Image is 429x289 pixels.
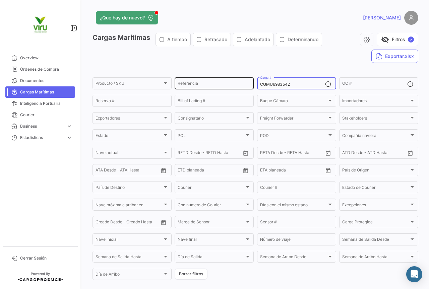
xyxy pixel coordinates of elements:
span: Semana de Salida Hasta [96,256,163,260]
input: Hasta [194,169,225,173]
span: visibility_off [381,35,389,44]
span: Business [20,123,64,129]
input: Creado Hasta [127,221,157,225]
span: Día de Arribo [96,273,163,278]
img: viru.png [23,8,57,42]
span: Estado de Courier [342,186,409,191]
button: Exportar.xlsx [371,50,418,63]
a: Courier [5,109,75,121]
input: Hasta [194,151,225,156]
span: A tiempo [167,36,187,43]
span: Compañía naviera [342,134,409,139]
span: expand_more [66,123,72,129]
span: Adelantado [245,36,270,43]
input: ATD Desde [342,151,363,156]
span: Inteligencia Portuaria [20,100,72,106]
span: País de Destino [96,186,163,191]
span: Cerrar Sesión [20,255,72,261]
input: Desde [178,169,190,173]
button: visibility_offFiltros✓ [377,33,418,46]
button: Retrasado [193,33,231,46]
span: Órdenes de Compra [20,66,72,72]
span: Día de Salida [178,256,245,260]
button: Open calendar [159,217,169,227]
span: Stakeholders [342,117,409,122]
span: Semana de Salida Desde [342,238,409,243]
span: Semana de Arribo Hasta [342,256,409,260]
span: Overview [20,55,72,61]
input: Hasta [277,169,307,173]
span: Nave próxima a arribar en [96,204,163,208]
span: POL [178,134,245,139]
span: Nave inicial [96,238,163,243]
span: Courier [178,186,245,191]
input: ATD Hasta [368,151,398,156]
span: Importadores [342,99,409,104]
span: Carga Protegida [342,221,409,225]
a: Inteligencia Portuaria [5,98,75,109]
button: Open calendar [323,148,333,158]
span: Retrasado [204,36,227,43]
span: Nave actual [96,151,163,156]
button: Open calendar [159,165,169,175]
span: Buque Cámara [260,99,327,104]
input: Desde [178,151,190,156]
button: ¿Qué hay de nuevo? [96,11,158,24]
button: Borrar filtros [175,269,207,280]
button: Adelantado [233,33,273,46]
span: ¿Qué hay de nuevo? [100,14,145,21]
button: Open calendar [405,148,415,158]
button: Open calendar [323,165,333,175]
button: Open calendar [241,148,251,158]
input: Desde [260,151,272,156]
a: Documentos [5,75,75,86]
span: Producto / SKU [96,82,163,87]
span: Semana de Arribo Desde [260,256,327,260]
span: ✓ [408,37,414,43]
span: Marca de Sensor [178,221,245,225]
span: Estadísticas [20,135,64,141]
span: Días con el mismo estado [260,204,327,208]
input: ATA Desde [96,169,116,173]
a: Cargas Marítimas [5,86,75,98]
a: Overview [5,52,75,64]
span: [PERSON_NAME] [363,14,401,21]
span: Cargas Marítimas [20,89,72,95]
span: Consignatario [178,117,245,122]
button: Determinando [276,33,322,46]
input: Desde [260,169,272,173]
h3: Cargas Marítimas [93,33,324,46]
span: expand_more [66,135,72,141]
a: Órdenes de Compra [5,64,75,75]
button: Open calendar [241,165,251,175]
span: Courier [20,112,72,118]
span: Freight Forwarder [260,117,327,122]
input: Hasta [277,151,307,156]
span: País de Origen [342,169,409,173]
input: ATA Hasta [121,169,151,173]
span: Exportadores [96,117,163,122]
button: A tiempo [156,33,190,46]
span: Con número de Courier [178,204,245,208]
span: POD [260,134,327,139]
span: Excepciones [342,204,409,208]
input: Creado Desde [96,221,122,225]
span: Estado [96,134,163,139]
img: placeholder-user.png [404,11,418,25]
span: Documentos [20,78,72,84]
div: Abrir Intercom Messenger [406,266,422,282]
span: Nave final [178,238,245,243]
span: Determinando [288,36,318,43]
